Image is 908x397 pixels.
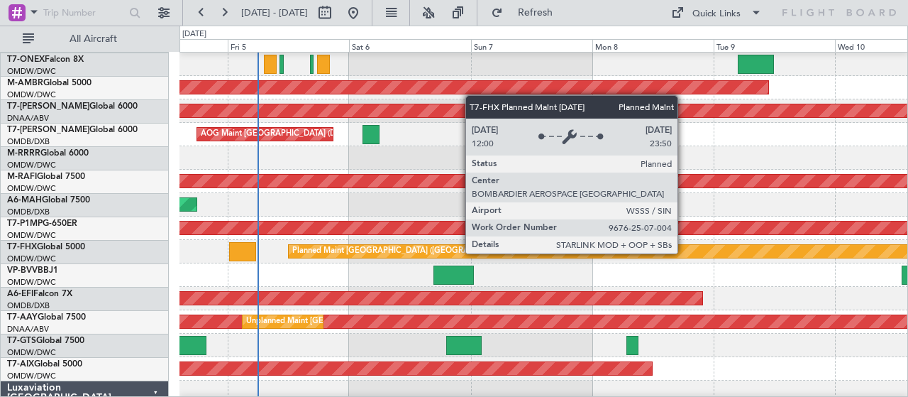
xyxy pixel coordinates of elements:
a: T7-[PERSON_NAME]Global 6000 [7,126,138,134]
span: M-RAFI [7,173,37,181]
a: A6-EFIFalcon 7X [7,290,72,298]
div: Planned Maint [GEOGRAPHIC_DATA] ([GEOGRAPHIC_DATA]) [292,241,516,262]
span: A6-MAH [7,196,42,205]
span: T7-AAY [7,313,38,322]
a: OMDW/DWC [7,254,56,264]
a: DNAA/ABV [7,113,49,124]
div: Sat 6 [349,39,470,52]
a: OMDW/DWC [7,347,56,358]
a: OMDW/DWC [7,160,56,170]
a: T7-ONEXFalcon 8X [7,55,84,64]
button: Refresh [485,1,570,24]
a: OMDW/DWC [7,230,56,241]
span: M-AMBR [7,79,43,87]
button: All Aircraft [16,28,154,50]
div: Mon 8 [592,39,714,52]
a: OMDB/DXB [7,207,50,217]
span: T7-GTS [7,337,36,345]
span: T7-[PERSON_NAME] [7,126,89,134]
span: All Aircraft [37,34,150,44]
button: Quick Links [664,1,769,24]
a: M-RRRRGlobal 6000 [7,149,89,158]
span: T7-AIX [7,360,34,369]
a: OMDW/DWC [7,183,56,194]
a: M-AMBRGlobal 5000 [7,79,92,87]
span: T7-P1MP [7,219,43,228]
a: T7-P1MPG-650ER [7,219,77,228]
a: OMDW/DWC [7,66,56,77]
span: M-RRRR [7,149,40,158]
a: OMDW/DWC [7,277,56,288]
span: VP-BVV [7,266,38,275]
div: AOG Maint [GEOGRAPHIC_DATA] (Dubai Intl) [201,124,367,145]
a: OMDB/DXB [7,300,50,311]
input: Trip Number [43,2,125,23]
a: M-RAFIGlobal 7500 [7,173,85,181]
a: T7-FHXGlobal 5000 [7,243,85,251]
span: T7-[PERSON_NAME] [7,102,89,111]
a: T7-AIXGlobal 5000 [7,360,82,369]
a: OMDW/DWC [7,371,56,381]
div: Unplanned Maint [GEOGRAPHIC_DATA] (Al Maktoum Intl) [246,311,456,332]
div: Fri 5 [228,39,349,52]
a: OMDB/DXB [7,136,50,147]
span: T7-ONEX [7,55,45,64]
span: T7-FHX [7,243,37,251]
a: T7-[PERSON_NAME]Global 6000 [7,102,138,111]
a: VP-BVVBBJ1 [7,266,58,275]
span: Refresh [506,8,565,18]
div: [DATE] [182,28,206,40]
a: OMDW/DWC [7,89,56,100]
div: Quick Links [692,7,741,21]
span: [DATE] - [DATE] [241,6,308,19]
span: A6-EFI [7,290,33,298]
a: A6-MAHGlobal 7500 [7,196,90,205]
a: DNAA/ABV [7,324,49,335]
a: T7-AAYGlobal 7500 [7,313,86,322]
a: T7-GTSGlobal 7500 [7,337,84,345]
div: Tue 9 [714,39,835,52]
div: Sun 7 [471,39,592,52]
